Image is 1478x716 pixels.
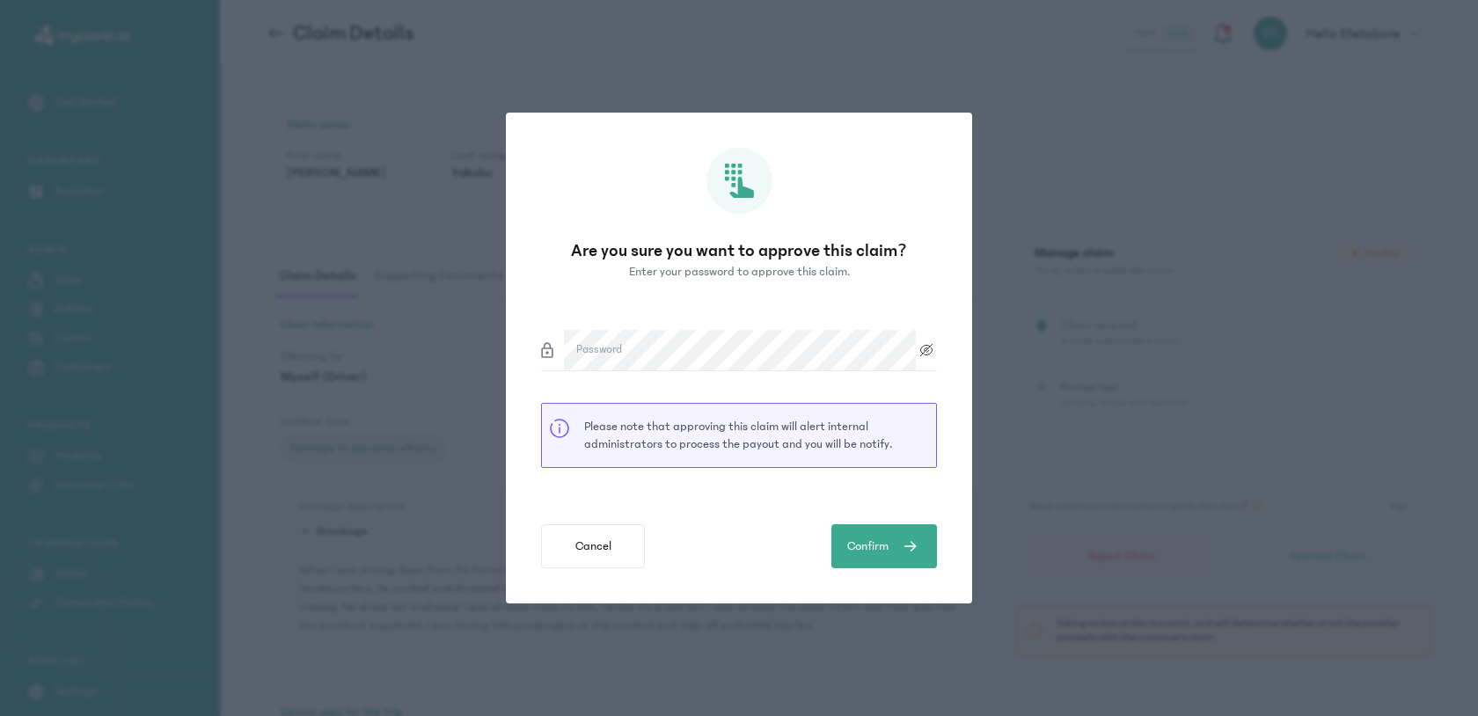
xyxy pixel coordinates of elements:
[584,418,929,453] p: Please note that approving this claim will alert internal administrators to process the payout an...
[847,537,889,556] span: Confirm
[629,263,850,281] p: Enter your password to approve this claim.
[541,238,937,263] p: Are you sure you want to approve this claim?
[576,341,622,359] label: Password
[575,537,611,556] span: Cancel
[541,524,645,568] button: Cancel
[831,524,937,568] button: Confirm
